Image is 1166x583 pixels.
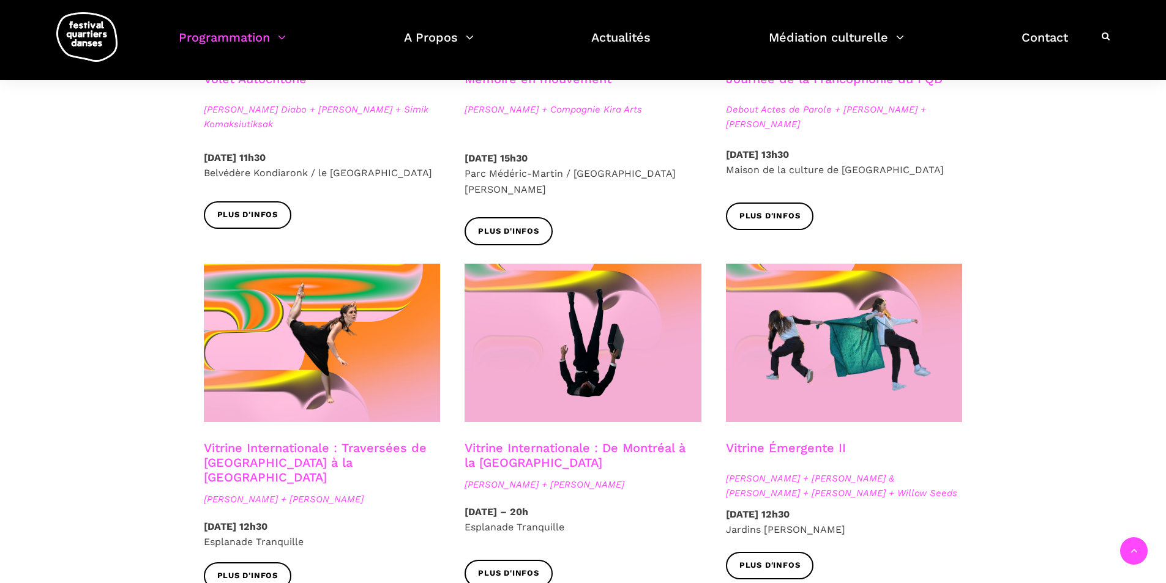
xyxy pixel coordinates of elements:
[465,477,701,492] span: [PERSON_NAME] + [PERSON_NAME]
[404,27,474,63] a: A Propos
[56,12,118,62] img: logo-fqd-med
[726,202,814,230] a: Plus d'infos
[204,492,441,507] span: [PERSON_NAME] + [PERSON_NAME]
[465,217,553,245] a: Plus d'infos
[465,102,701,117] span: [PERSON_NAME] + Compagnie Kira Arts
[465,521,564,533] span: Esplanade Tranquille
[204,521,267,532] strong: [DATE] 12h30
[465,150,701,198] p: Parc Médéric-Martin / [GEOGRAPHIC_DATA][PERSON_NAME]
[204,152,266,163] strong: [DATE] 11h30
[217,209,278,221] span: Plus d'infos
[478,225,539,238] span: Plus d'infos
[726,524,845,535] span: Jardins [PERSON_NAME]
[217,570,278,582] span: Plus d'infos
[726,147,963,178] p: Maison de la culture de [GEOGRAPHIC_DATA]
[204,102,441,132] span: [PERSON_NAME] Diabo + [PERSON_NAME] + Simik Komaksiutiksak
[1022,27,1068,63] a: Contact
[769,27,904,63] a: Médiation culturelle
[465,440,686,470] a: Vitrine Internationale : De Montréal à la [GEOGRAPHIC_DATA]
[726,508,790,520] strong: [DATE] 12h30
[726,471,963,500] span: [PERSON_NAME] + [PERSON_NAME] & [PERSON_NAME] + [PERSON_NAME] + Willow Seeds
[204,440,427,485] a: Vitrine Internationale : Traversées de [GEOGRAPHIC_DATA] à la [GEOGRAPHIC_DATA]
[465,152,528,164] strong: [DATE] 15h30
[726,149,789,160] strong: [DATE] 13h30
[204,536,304,548] span: Esplanade Tranquille
[204,201,292,229] a: Plus d'infos
[591,27,651,63] a: Actualités
[726,102,963,132] span: Debout Actes de Parole + [PERSON_NAME] + [PERSON_NAME]
[179,27,286,63] a: Programmation
[204,150,441,181] p: Belvédère Kondiaronk / le [GEOGRAPHIC_DATA]
[739,559,801,572] span: Plus d'infos
[739,210,801,223] span: Plus d'infos
[465,506,528,518] strong: [DATE] – 20h
[478,567,539,580] span: Plus d'infos
[726,552,814,579] a: Plus d'infos
[726,440,846,455] a: Vitrine Émergente II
